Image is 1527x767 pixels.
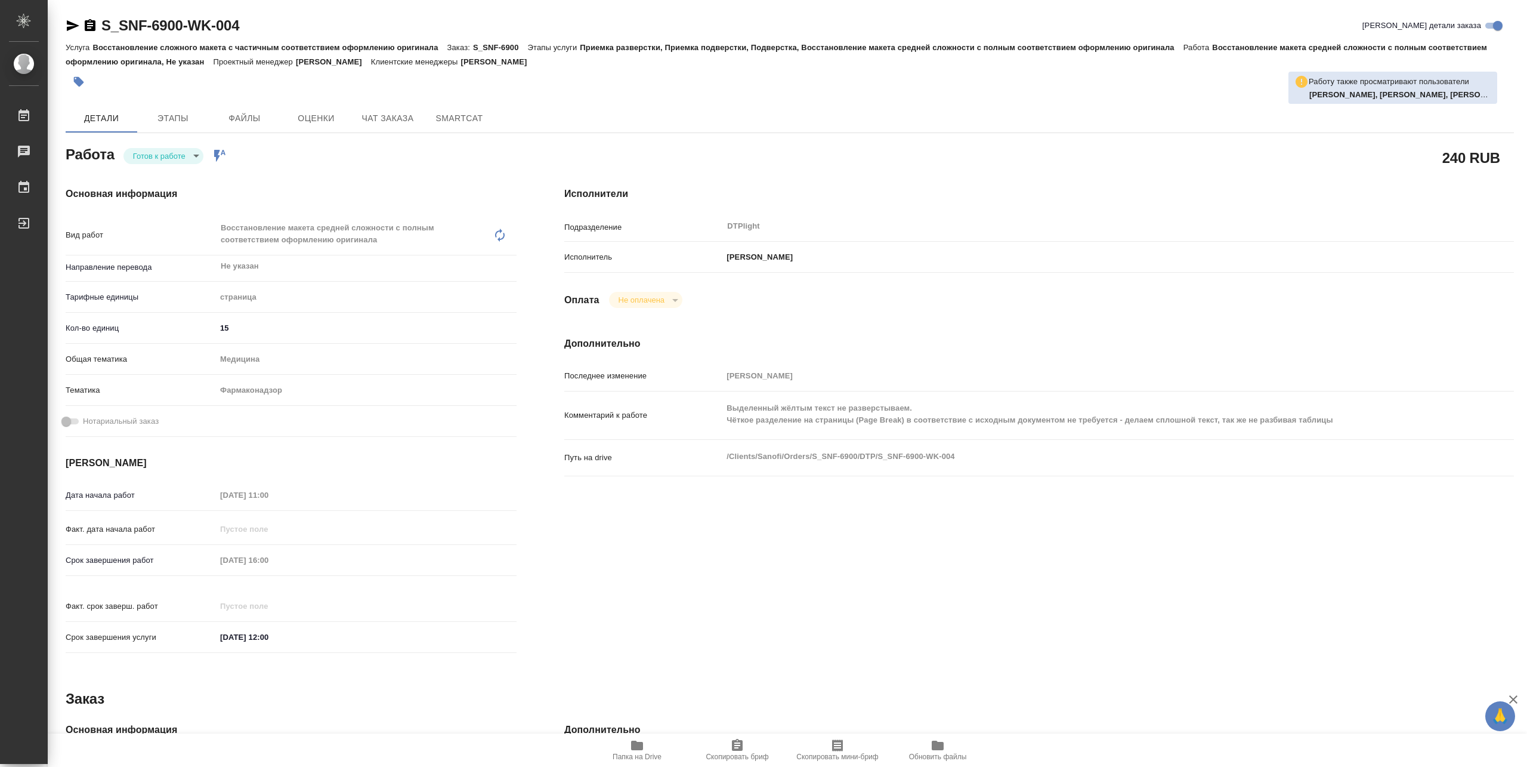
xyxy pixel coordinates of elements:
[1442,147,1500,168] h2: 240 RUB
[66,489,216,501] p: Дата начала работ
[213,57,295,66] p: Проектный менеджер
[564,409,722,421] p: Комментарий к работе
[66,689,104,709] h2: Заказ
[144,111,202,126] span: Этапы
[216,287,517,307] div: страница
[66,322,216,334] p: Кол-во единиц
[123,148,203,164] div: Готов к работе
[66,43,92,52] p: Услуга
[1490,704,1510,729] span: 🙏
[564,293,599,307] h4: Оплата
[722,251,793,263] p: [PERSON_NAME]
[722,446,1435,467] textarea: /Clients/Sanofi/Orders/S_SNF-6900/DTP/S_SNF-6900-WK-004
[473,43,528,52] p: S_SNF-6900
[216,597,320,615] input: Пустое поле
[66,555,216,566] p: Срок завершения работ
[615,295,668,305] button: Не оплачена
[609,292,682,308] div: Готов к работе
[66,19,80,33] button: Скопировать ссылку для ЯМессенджера
[66,187,517,201] h4: Основная информация
[216,629,320,646] input: ✎ Введи что-нибудь
[359,111,416,126] span: Чат заказа
[296,57,371,66] p: [PERSON_NAME]
[216,552,320,569] input: Пустое поле
[1183,43,1213,52] p: Работа
[73,111,130,126] span: Детали
[92,43,447,52] p: Восстановление сложного макета с частичным соответствием оформлению оригинала
[564,452,722,464] p: Путь на drive
[129,151,189,161] button: Готов к работе
[564,221,722,233] p: Подразделение
[83,415,159,427] span: Нотариальный заказ
[1309,89,1491,101] p: Заборова Александра, Носкова Анна, Гусельников Роман
[528,43,580,52] p: Этапы услуги
[66,353,216,365] p: Общая тематика
[613,753,662,761] span: Папка на Drive
[66,291,216,303] p: Тарифные единицы
[1309,76,1469,88] p: Работу также просматривают пользователи
[888,734,988,767] button: Обновить файлы
[101,17,239,33] a: S_SNF-6900-WK-004
[1309,90,1516,99] b: [PERSON_NAME], [PERSON_NAME], [PERSON_NAME]
[288,111,345,126] span: Оценки
[216,520,320,538] input: Пустое поле
[564,370,722,382] p: Последнее изменение
[722,367,1435,384] input: Пустое поле
[216,380,517,401] div: Фармаконадзор
[66,69,92,95] button: Добавить тэг
[83,19,97,33] button: Скопировать ссылку
[66,229,216,241] p: Вид работ
[564,251,722,263] p: Исполнитель
[687,734,787,767] button: Скопировать бриф
[580,43,1183,52] p: Приемка разверстки, Приемка подверстки, Подверстка, Восстановление макета средней сложности с пол...
[216,349,517,369] div: Медицина
[461,57,536,66] p: [PERSON_NAME]
[66,632,216,643] p: Срок завершения услуги
[587,734,687,767] button: Папка на Drive
[66,723,517,737] h4: Основная информация
[1485,701,1515,731] button: 🙏
[564,187,1514,201] h4: Исполнители
[66,384,216,396] p: Тематика
[66,261,216,273] p: Направление перевода
[722,398,1435,430] textarea: Выделенный жёлтым текст не разверстываем. Чёткое разделение на страницы (Page Break) в соответств...
[564,723,1514,737] h4: Дополнительно
[787,734,888,767] button: Скопировать мини-бриф
[216,319,517,337] input: ✎ Введи что-нибудь
[796,753,878,761] span: Скопировать мини-бриф
[216,111,273,126] span: Файлы
[909,753,967,761] span: Обновить файлы
[564,337,1514,351] h4: Дополнительно
[216,486,320,504] input: Пустое поле
[66,600,216,612] p: Факт. срок заверш. работ
[431,111,488,126] span: SmartCat
[371,57,461,66] p: Клиентские менеджеры
[706,753,768,761] span: Скопировать бриф
[66,143,115,164] h2: Работа
[66,523,216,535] p: Факт. дата начала работ
[1362,20,1481,32] span: [PERSON_NAME] детали заказа
[447,43,473,52] p: Заказ:
[66,456,517,470] h4: [PERSON_NAME]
